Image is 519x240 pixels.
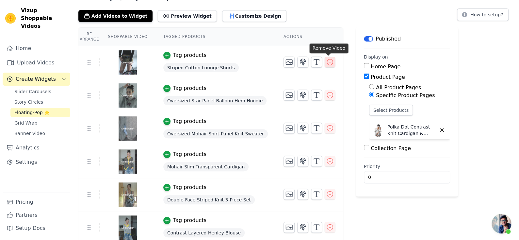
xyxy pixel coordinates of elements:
img: tn-ed6bf1396b7640a3a7a64f62b735706f.png [119,146,137,177]
th: Re Arrange [78,27,100,46]
span: Double-Face Striped Knit 3-Piece Set [163,195,255,204]
button: Change Thumbnail [284,57,295,68]
a: How to setup? [457,13,509,19]
a: Partners [3,209,70,222]
a: Grid Wrap [10,118,70,128]
button: Change Thumbnail [284,123,295,134]
button: Add Videos to Widget [78,10,153,22]
label: All Product Pages [376,84,421,91]
label: Priority [364,163,450,170]
button: Delete widget [436,125,447,136]
a: Slider Carousels [10,87,70,96]
a: Home [3,42,70,55]
a: Analytics [3,141,70,154]
label: Product Page [371,74,405,80]
span: Banner Video [14,130,45,137]
img: Polka Dot Contrast Knit Cardigan & Lounge Pants Set [372,124,385,137]
button: Change Thumbnail [284,90,295,101]
button: Create Widgets [3,73,70,86]
div: Tag products [173,150,206,158]
th: Tagged Products [155,27,276,46]
button: Customize Design [222,10,286,22]
button: Change Thumbnail [284,222,295,233]
label: Specific Product Pages [376,92,435,98]
div: Tag products [173,117,206,125]
a: Settings [3,156,70,169]
div: Tag products [173,216,206,224]
legend: Display on [364,54,388,60]
span: Grid Wrap [14,120,37,126]
span: Story Circles [14,99,43,105]
a: Setup Docs [3,222,70,235]
a: Banner Video [10,129,70,138]
div: Tag products [173,84,206,92]
label: Home Page [371,63,400,70]
img: Vizup [5,13,16,24]
a: Upload Videos [3,56,70,69]
button: Tag products [163,216,206,224]
div: Tag products [173,51,206,59]
span: Oversized Mohair Shirt-Panel Knit Sweater [163,129,268,138]
a: Pricing [3,196,70,209]
p: Polka Dot Contrast Knit Cardigan & Lounge Pants Set [387,124,436,137]
img: tn-a356b93356a046e9aa17845e8520c610.png [119,179,137,210]
span: Mohair Slim Transparent Cardigan [163,162,249,171]
img: tn-b8ef2bcfaae945aaa63acc418be52908.png [119,47,137,78]
span: Contrast Layered Henley Blouse [163,228,245,237]
button: Preview Widget [158,10,217,22]
span: Slider Carousels [14,88,51,95]
button: Tag products [163,117,206,125]
span: Oversized Star Panel Balloon Hem Hoodie [163,96,267,105]
p: Published [376,35,401,43]
button: Change Thumbnail [284,156,295,167]
div: 开放式聊天 [492,214,511,233]
button: Select Products [369,105,413,116]
button: Change Thumbnail [284,189,295,200]
a: Story Circles [10,97,70,107]
span: Striped Cotton Lounge Shorts [163,63,239,72]
span: Create Widgets [16,75,56,83]
img: tn-c74b639fe37c4a4f904101cf7aa9ae76.png [119,80,137,111]
img: tn-f54a59b0c1c741f1910217eebaa5c3bc.png [119,113,137,144]
th: Actions [276,27,343,46]
label: Collection Page [371,145,411,151]
th: Shoppable Video [100,27,155,46]
button: How to setup? [457,9,509,21]
span: Vizup Shoppable Videos [21,7,68,30]
span: Floating-Pop ⭐ [14,109,50,116]
button: Tag products [163,183,206,191]
a: Floating-Pop ⭐ [10,108,70,117]
button: Tag products [163,150,206,158]
button: Tag products [163,84,206,92]
button: Tag products [163,51,206,59]
div: Tag products [173,183,206,191]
